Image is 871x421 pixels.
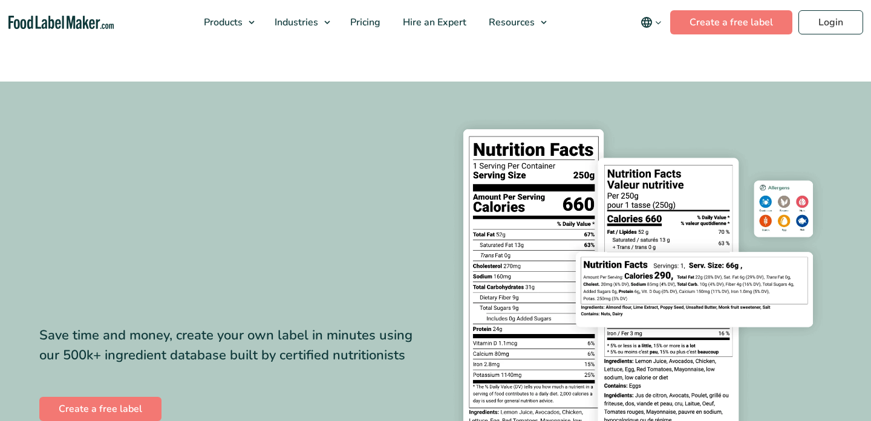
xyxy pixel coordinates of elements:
[798,10,863,34] a: Login
[399,16,468,29] span: Hire an Expert
[670,10,792,34] a: Create a free label
[347,16,382,29] span: Pricing
[271,16,319,29] span: Industries
[485,16,536,29] span: Resources
[39,397,161,421] a: Create a free label
[39,326,426,365] div: Save time and money, create your own label in minutes using our 500k+ ingredient database built b...
[200,16,244,29] span: Products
